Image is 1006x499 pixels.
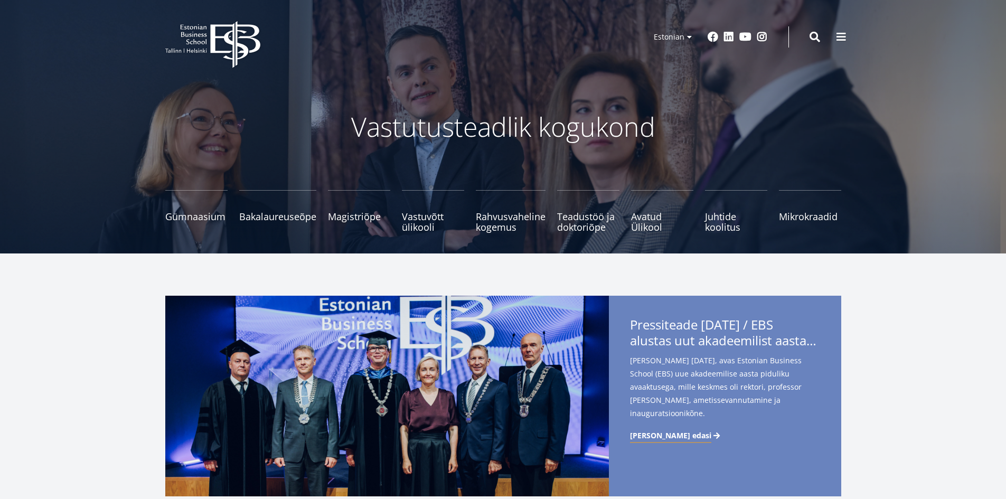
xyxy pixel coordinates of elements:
span: Gümnaasium [165,211,228,222]
span: Vastuvõtt ülikooli [402,211,464,232]
a: [PERSON_NAME] edasi [630,430,722,441]
a: Rahvusvaheline kogemus [476,190,546,232]
span: Avatud Ülikool [631,211,693,232]
span: [PERSON_NAME] [DATE], avas Estonian Business School (EBS) uue akadeemilise aasta piduliku avaaktu... [630,354,820,437]
a: Magistriõpe [328,190,390,232]
a: Linkedin [723,32,734,42]
p: Vastutusteadlik kogukond [223,111,783,143]
a: Instagram [757,32,767,42]
span: [PERSON_NAME] edasi [630,430,711,441]
span: Teadustöö ja doktoriõpe [557,211,619,232]
a: Youtube [739,32,751,42]
span: Juhtide koolitus [705,211,767,232]
span: Magistriõpe [328,211,390,222]
img: a [165,296,609,496]
a: Juhtide koolitus [705,190,767,232]
span: Mikrokraadid [779,211,841,222]
a: Avatud Ülikool [631,190,693,232]
a: Mikrokraadid [779,190,841,232]
span: Bakalaureuseõpe [239,211,316,222]
span: alustas uut akadeemilist aastat rektor [PERSON_NAME] ametissevannutamisega - teise ametiaja keskm... [630,333,820,349]
a: Vastuvõtt ülikooli [402,190,464,232]
a: Gümnaasium [165,190,228,232]
span: Pressiteade [DATE] / EBS [630,317,820,352]
a: Teadustöö ja doktoriõpe [557,190,619,232]
a: Facebook [708,32,718,42]
a: Bakalaureuseõpe [239,190,316,232]
span: Rahvusvaheline kogemus [476,211,546,232]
